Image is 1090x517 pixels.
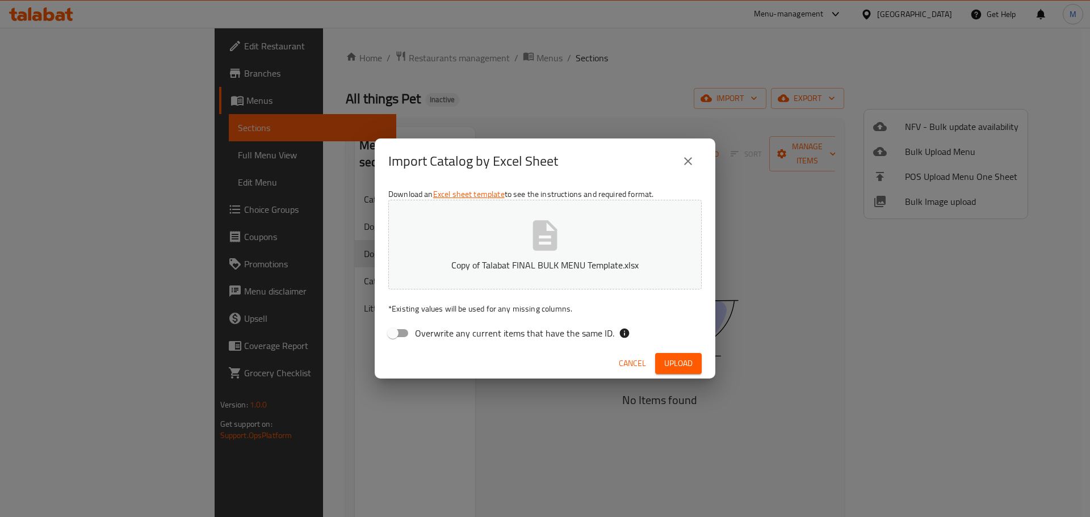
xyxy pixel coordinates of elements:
[388,303,702,314] p: Existing values will be used for any missing columns.
[433,187,505,201] a: Excel sheet template
[406,258,684,272] p: Copy of Talabat FINAL BULK MENU Template.xlsx
[415,326,614,340] span: Overwrite any current items that have the same ID.
[614,353,651,374] button: Cancel
[674,148,702,175] button: close
[664,356,693,371] span: Upload
[619,356,646,371] span: Cancel
[388,200,702,289] button: Copy of Talabat FINAL BULK MENU Template.xlsx
[619,327,630,339] svg: If the overwrite option isn't selected, then the items that match an existing ID will be ignored ...
[655,353,702,374] button: Upload
[388,152,558,170] h2: Import Catalog by Excel Sheet
[375,184,715,348] div: Download an to see the instructions and required format.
